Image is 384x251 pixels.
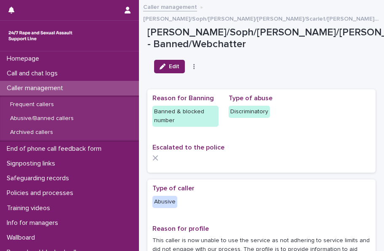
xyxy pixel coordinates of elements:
[3,145,108,153] p: End of phone call feedback form
[143,13,380,23] p: [PERSON_NAME]/Soph/[PERSON_NAME]/[PERSON_NAME]/Scarlet/[PERSON_NAME] - Banned/Webchatter
[3,174,76,182] p: Safeguarding records
[152,95,214,101] span: Reason for Banning
[3,189,80,197] p: Policies and processes
[3,234,42,242] p: Wallboard
[152,196,177,208] div: Abusive
[152,106,219,127] div: Banned & blocked number
[3,101,61,108] p: Frequent callers
[3,55,46,63] p: Homepage
[152,185,195,192] span: Type of caller
[3,160,62,168] p: Signposting links
[143,2,197,11] a: Caller management
[152,225,209,232] span: Reason for profile
[229,95,272,101] span: Type of abuse
[3,115,80,122] p: Abusive/Banned callers
[229,106,270,118] div: Discriminatory
[3,204,57,212] p: Training videos
[3,129,60,136] p: Archived callers
[3,219,65,227] p: Info for managers
[169,64,179,69] span: Edit
[3,84,70,92] p: Caller management
[7,27,74,44] img: rhQMoQhaT3yELyF149Cw
[152,144,224,151] span: Escalated to the police
[154,60,185,73] button: Edit
[3,69,64,77] p: Call and chat logs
